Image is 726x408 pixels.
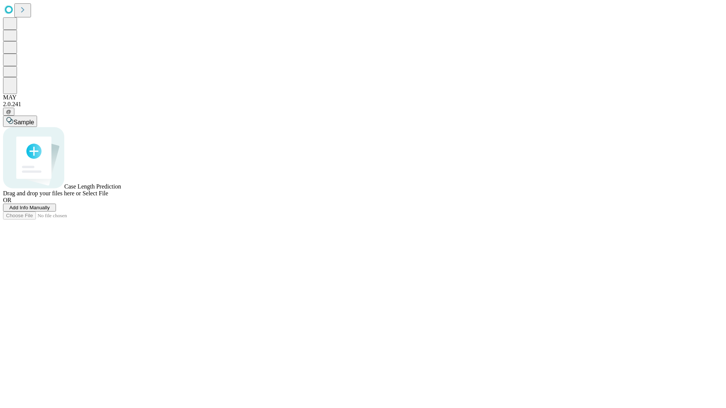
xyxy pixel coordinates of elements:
button: Add Info Manually [3,204,56,212]
span: Sample [14,119,34,125]
span: Add Info Manually [9,205,50,210]
span: Case Length Prediction [64,183,121,190]
button: Sample [3,116,37,127]
button: @ [3,108,14,116]
div: 2.0.241 [3,101,723,108]
div: MAY [3,94,723,101]
span: Drag and drop your files here or [3,190,81,196]
span: OR [3,197,11,203]
span: @ [6,109,11,114]
span: Select File [82,190,108,196]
